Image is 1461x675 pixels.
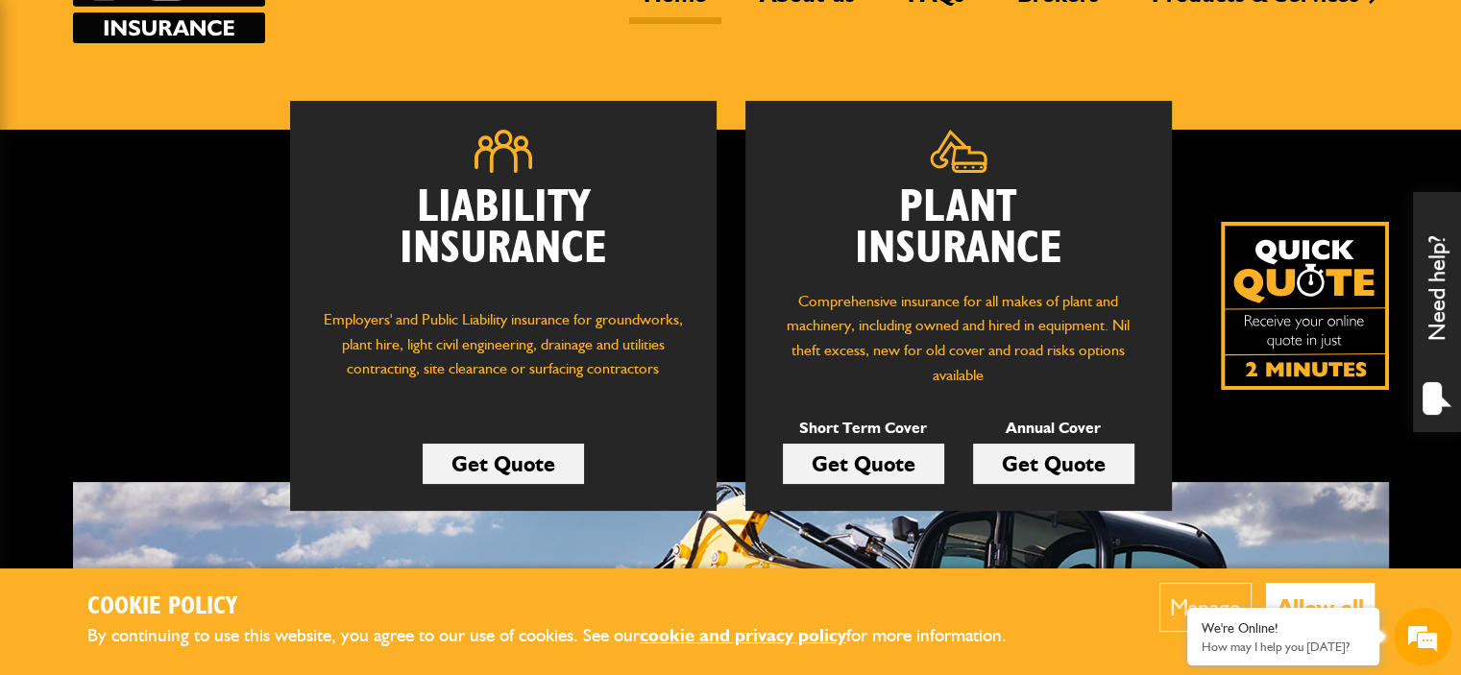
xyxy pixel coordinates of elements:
div: We're Online! [1202,620,1365,637]
p: How may I help you today? [1202,639,1365,654]
a: Get Quote [783,444,944,484]
p: Comprehensive insurance for all makes of plant and machinery, including owned and hired in equipm... [774,289,1143,387]
h2: Plant Insurance [774,187,1143,270]
img: Quick Quote [1221,222,1389,390]
p: Short Term Cover [783,416,944,441]
div: Need help? [1413,192,1461,432]
a: cookie and privacy policy [640,624,846,646]
a: Get your insurance quote isn just 2-minutes [1221,222,1389,390]
a: Get Quote [973,444,1134,484]
p: Employers' and Public Liability insurance for groundworks, plant hire, light civil engineering, d... [319,307,688,399]
p: Annual Cover [973,416,1134,441]
h2: Cookie Policy [87,592,1038,622]
p: By continuing to use this website, you agree to our use of cookies. See our for more information. [87,621,1038,651]
h2: Liability Insurance [319,187,688,289]
button: Allow all [1266,583,1375,632]
button: Manage [1159,583,1252,632]
a: Get Quote [423,444,584,484]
